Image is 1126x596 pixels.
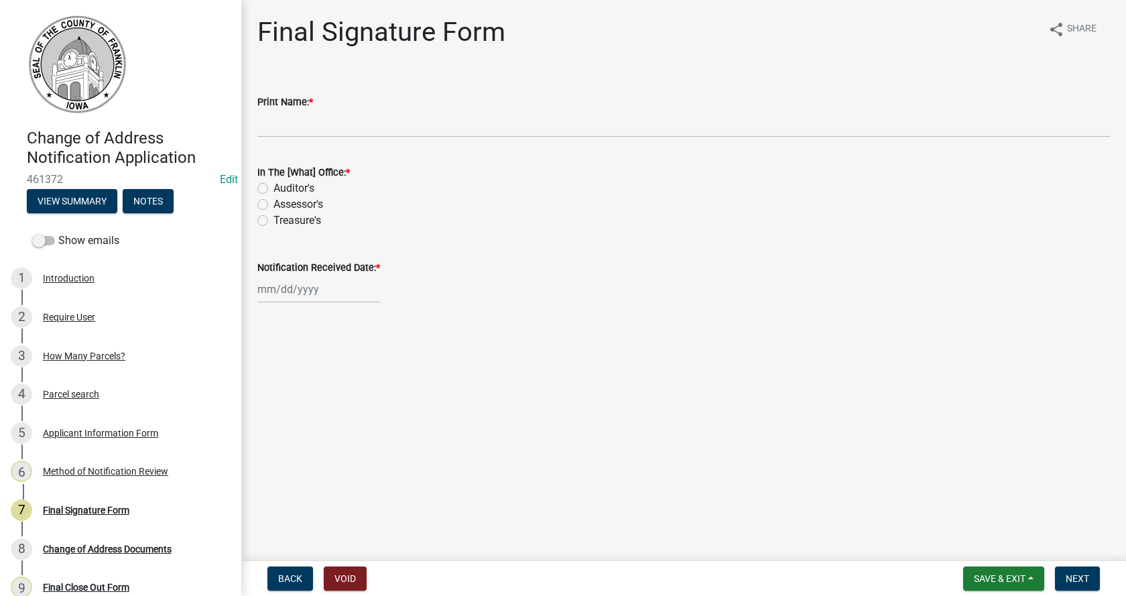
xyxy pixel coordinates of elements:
[1048,21,1064,38] i: share
[257,98,313,107] label: Print Name:
[273,196,323,213] label: Assessor's
[27,189,117,213] button: View Summary
[11,538,32,560] div: 8
[11,422,32,444] div: 5
[273,213,321,229] label: Treasure's
[257,263,380,273] label: Notification Received Date:
[324,567,367,591] button: Void
[278,573,302,584] span: Back
[123,196,174,207] wm-modal-confirm: Notes
[11,461,32,482] div: 6
[43,467,168,476] div: Method of Notification Review
[1038,16,1107,42] button: shareShare
[43,583,129,592] div: Final Close Out Form
[257,276,380,303] input: mm/dd/yyyy
[220,173,238,186] a: Edit
[11,267,32,289] div: 1
[11,306,32,328] div: 2
[43,274,95,283] div: Introduction
[123,189,174,213] button: Notes
[27,196,117,207] wm-modal-confirm: Summary
[1066,573,1089,584] span: Next
[273,180,314,196] label: Auditor's
[974,573,1025,584] span: Save & Exit
[11,383,32,405] div: 4
[43,544,172,554] div: Change of Address Documents
[43,505,129,515] div: Final Signature Form
[32,233,119,249] label: Show emails
[963,567,1044,591] button: Save & Exit
[43,312,95,322] div: Require User
[43,428,158,438] div: Applicant Information Form
[1067,21,1097,38] span: Share
[1055,567,1100,591] button: Next
[267,567,313,591] button: Back
[27,173,214,186] span: 461372
[257,168,350,178] label: In The [What] Office:
[27,14,127,115] img: Franklin County, Iowa
[220,173,238,186] wm-modal-confirm: Edit Application Number
[257,16,505,48] h1: Final Signature Form
[27,129,231,168] h4: Change of Address Notification Application
[11,499,32,521] div: 7
[43,351,125,361] div: How Many Parcels?
[11,345,32,367] div: 3
[43,390,99,399] div: Parcel search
